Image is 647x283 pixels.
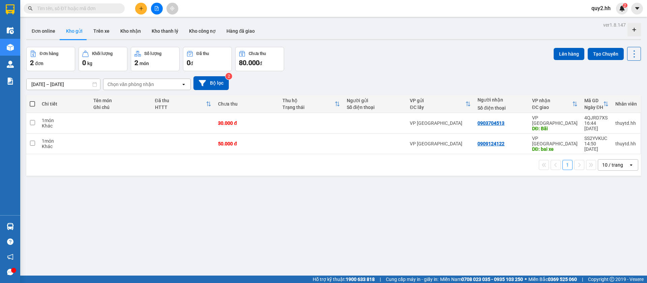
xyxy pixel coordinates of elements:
[584,120,609,131] div: 16:44 [DATE]
[584,136,609,141] div: SS2YVKUC
[218,101,276,107] div: Chưa thu
[42,144,87,149] div: Khác
[582,276,583,283] span: |
[628,162,634,168] svg: open
[187,59,190,67] span: 0
[562,160,573,170] button: 1
[7,254,13,260] span: notification
[181,82,186,87] svg: open
[218,141,276,146] div: 50.000 đ
[610,277,614,282] span: copyright
[28,6,33,11] span: search
[221,23,260,39] button: Hàng đã giao
[410,98,465,103] div: VP gửi
[35,61,43,66] span: đơn
[461,277,523,282] strong: 0708 023 035 - 0935 103 250
[584,98,603,103] div: Mã GD
[532,105,572,110] div: ĐC giao
[6,4,14,15] img: logo-vxr
[532,98,572,103] div: VP nhận
[139,6,144,11] span: plus
[615,120,637,126] div: thuytd.hh
[131,47,180,71] button: Số lượng2món
[115,23,146,39] button: Kho nhận
[154,6,159,11] span: file-add
[134,59,138,67] span: 2
[26,23,61,39] button: Đơn online
[42,101,87,107] div: Chi tiết
[144,51,161,56] div: Số lượng
[135,3,147,15] button: plus
[259,61,262,66] span: đ
[627,23,641,36] div: Tạo kho hàng mới
[477,141,504,146] div: 0909124122
[42,118,87,123] div: 1 món
[347,98,403,103] div: Người gửi
[615,101,637,107] div: Nhân viên
[26,47,75,71] button: Đơn hàng2đơn
[525,278,527,281] span: ⚪️
[313,276,375,283] span: Hỗ trợ kỹ thuật:
[588,48,624,60] button: Tạo Chuyến
[183,47,232,71] button: Đã thu0đ
[92,51,113,56] div: Khối lượng
[406,95,474,113] th: Toggle SortBy
[634,5,640,11] span: caret-down
[151,3,163,15] button: file-add
[239,59,259,67] span: 80.000
[93,98,148,103] div: Tên món
[346,277,375,282] strong: 1900 633 818
[410,105,465,110] div: ĐC lấy
[477,97,525,103] div: Người nhận
[528,276,577,283] span: Miền Bắc
[7,78,14,85] img: solution-icon
[146,23,184,39] button: Kho thanh lý
[380,276,381,283] span: |
[87,61,92,66] span: kg
[410,120,471,126] div: VP [GEOGRAPHIC_DATA]
[603,21,626,29] div: ver 1.8.147
[7,27,14,34] img: warehouse-icon
[166,3,178,15] button: aim
[40,51,58,56] div: Đơn hàng
[548,277,577,282] strong: 0369 525 060
[61,23,88,39] button: Kho gửi
[532,146,578,152] div: DĐ: bai xe
[155,98,206,103] div: Đã thu
[27,79,100,90] input: Select a date range.
[584,115,609,120] div: 4QJRD7XS
[631,3,643,15] button: caret-down
[532,136,578,146] div: VP [GEOGRAPHIC_DATA]
[37,5,117,12] input: Tìm tên, số ĐT hoặc mã đơn
[477,120,504,126] div: 0903704513
[140,61,149,66] span: món
[225,73,232,80] sup: 2
[477,105,525,111] div: Số điện thoại
[30,59,34,67] span: 2
[584,141,609,152] div: 14:50 [DATE]
[619,5,625,11] img: icon-new-feature
[7,223,14,230] img: warehouse-icon
[7,61,14,68] img: warehouse-icon
[532,115,578,126] div: VP [GEOGRAPHIC_DATA]
[554,48,584,60] button: Lên hàng
[581,95,612,113] th: Toggle SortBy
[42,138,87,144] div: 1 món
[282,105,335,110] div: Trạng thái
[282,98,335,103] div: Thu hộ
[584,105,603,110] div: Ngày ĐH
[7,44,14,51] img: warehouse-icon
[190,61,193,66] span: đ
[529,95,581,113] th: Toggle SortBy
[7,269,13,275] span: message
[602,162,623,168] div: 10 / trang
[196,51,209,56] div: Đã thu
[249,51,266,56] div: Chưa thu
[170,6,175,11] span: aim
[218,120,276,126] div: 30.000 đ
[7,238,13,245] span: question-circle
[42,123,87,129] div: Khác
[279,95,343,113] th: Toggle SortBy
[82,59,86,67] span: 0
[152,95,215,113] th: Toggle SortBy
